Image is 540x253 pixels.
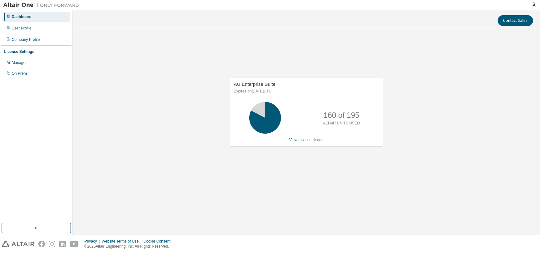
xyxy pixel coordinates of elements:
img: instagram.svg [49,241,55,247]
div: Cookie Consent [143,239,174,244]
div: Website Terms of Use [102,239,143,244]
img: altair_logo.svg [2,241,34,247]
p: Expires on [DATE] UTC [234,89,377,94]
div: Dashboard [12,14,32,19]
img: youtube.svg [70,241,79,247]
button: Contact Sales [498,15,533,26]
div: User Profile [12,26,32,31]
img: Altair One [3,2,82,8]
span: AU Enterprise Suite [234,81,276,87]
p: ALTAIR UNITS USED [323,121,360,126]
a: View License Usage [289,138,324,142]
div: Privacy [84,239,102,244]
div: On Prem [12,71,27,76]
div: License Settings [4,49,34,54]
img: facebook.svg [38,241,45,247]
p: 160 of 195 [324,110,359,121]
div: Company Profile [12,37,40,42]
div: Managed [12,60,28,65]
p: © 2025 Altair Engineering, Inc. All Rights Reserved. [84,244,174,249]
img: linkedin.svg [59,241,66,247]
